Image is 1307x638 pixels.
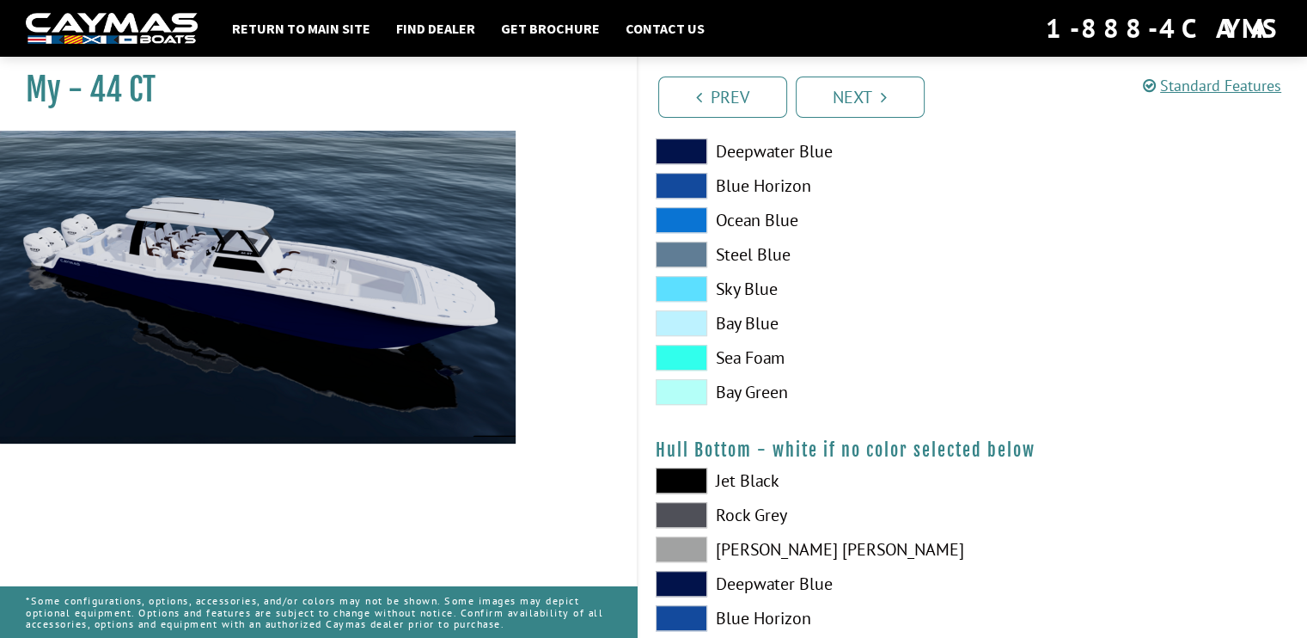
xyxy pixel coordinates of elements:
label: Deepwater Blue [656,138,956,164]
h4: Hull Bottom - white if no color selected below [656,439,1291,461]
label: Blue Horizon [656,605,956,631]
a: Standard Features [1143,76,1281,95]
p: *Some configurations, options, accessories, and/or colors may not be shown. Some images may depic... [26,586,611,638]
label: Rock Grey [656,502,956,528]
a: Find Dealer [388,17,484,40]
label: [PERSON_NAME] [PERSON_NAME] [656,537,956,562]
label: Deepwater Blue [656,571,956,597]
label: Sky Blue [656,276,956,302]
a: Prev [658,77,787,118]
a: Get Brochure [492,17,608,40]
img: white-logo-c9c8dbefe5ff5ceceb0f0178aa75bf4bb51f6bca0971e226c86eb53dfe498488.png [26,13,198,45]
a: Next [796,77,925,118]
label: Ocean Blue [656,207,956,233]
div: 1-888-4CAYMAS [1046,9,1281,47]
label: Steel Blue [656,242,956,267]
a: Contact Us [617,17,713,40]
label: Sea Foam [656,345,956,371]
a: Return to main site [223,17,379,40]
h1: My - 44 CT [26,71,594,109]
label: Bay Blue [656,310,956,336]
label: Bay Green [656,379,956,405]
label: Jet Black [656,468,956,494]
label: Blue Horizon [656,173,956,199]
